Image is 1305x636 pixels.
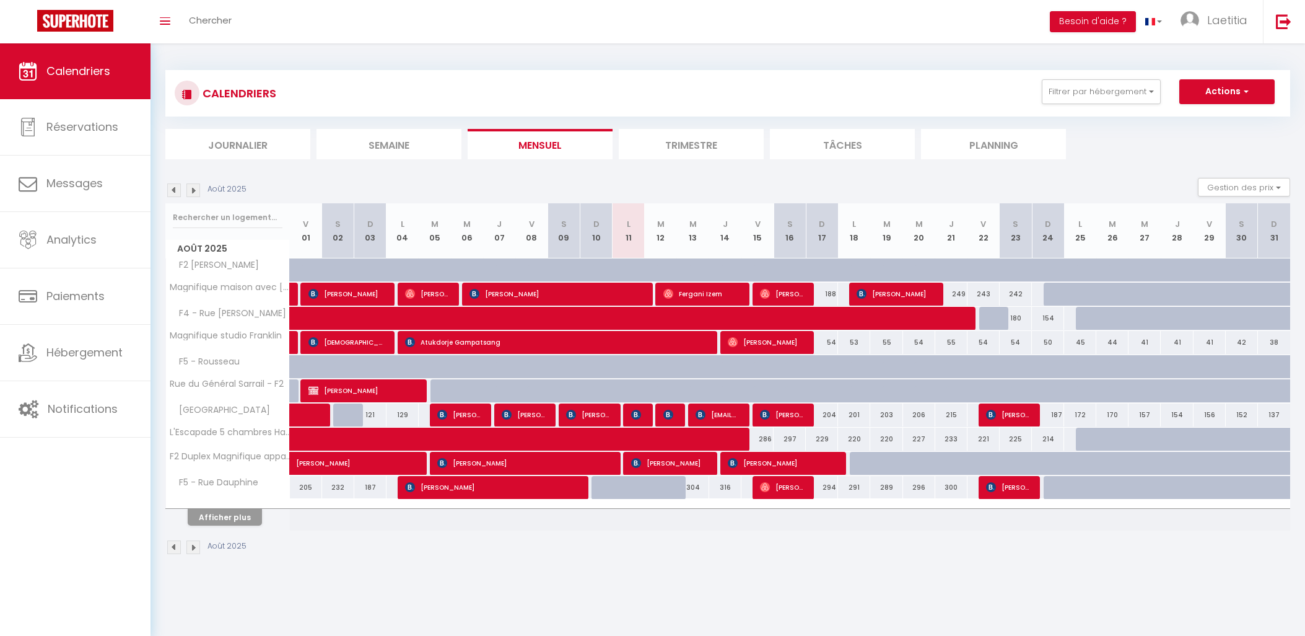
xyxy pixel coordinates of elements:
[335,218,341,230] abbr: S
[838,203,870,258] th: 18
[1141,218,1148,230] abbr: M
[1032,203,1064,258] th: 24
[870,331,902,354] div: 55
[497,218,502,230] abbr: J
[915,218,923,230] abbr: M
[903,331,935,354] div: 54
[696,403,738,426] span: [EMAIL_ADDRESS][DOMAIN_NAME] [PERSON_NAME]
[1181,11,1199,30] img: ...
[787,218,793,230] abbr: S
[580,203,612,258] th: 10
[46,232,97,247] span: Analytics
[1258,404,1290,426] div: 137
[1194,203,1226,258] th: 29
[437,403,480,426] span: [PERSON_NAME]
[593,218,600,230] abbr: D
[770,129,915,159] li: Tâches
[870,203,902,258] th: 19
[657,218,665,230] abbr: M
[1064,203,1096,258] th: 25
[207,183,247,195] p: Août 2025
[173,206,282,229] input: Rechercher un logement...
[322,203,354,258] th: 02
[806,404,838,426] div: 204
[168,428,292,437] span: L'Escapade 5 chambres Havraise
[46,345,123,360] span: Hébergement
[37,10,113,32] img: Super Booking
[806,203,838,258] th: 17
[1000,283,1032,306] div: 242
[1226,331,1258,354] div: 42
[168,404,273,417] span: [GEOGRAPHIC_DATA]
[1226,404,1258,426] div: 152
[967,203,1000,258] th: 22
[1258,203,1290,258] th: 31
[1064,404,1096,426] div: 172
[1032,404,1064,426] div: 187
[168,452,292,461] span: F2 Duplex Magnifique appartement Bastion
[1258,331,1290,354] div: 38
[1276,14,1291,29] img: logout
[903,476,935,499] div: 296
[709,203,741,258] th: 14
[1161,331,1193,354] div: 41
[663,403,674,426] span: Raivis VIPULIS
[806,283,838,306] div: 188
[760,403,803,426] span: [PERSON_NAME] kamunga
[741,203,774,258] th: 15
[967,331,1000,354] div: 54
[819,218,825,230] abbr: D
[1194,404,1226,426] div: 156
[168,379,284,389] span: Rue du Général Sarrail - F2
[354,404,386,426] div: 121
[619,129,764,159] li: Trimestre
[728,451,835,475] span: [PERSON_NAME]
[165,129,310,159] li: Journalier
[677,476,709,499] div: 304
[1042,79,1161,104] button: Filtrer par hébergement
[967,283,1000,306] div: 243
[935,476,967,499] div: 300
[1128,331,1161,354] div: 41
[561,218,567,230] abbr: S
[631,451,706,475] span: [PERSON_NAME]
[419,203,451,258] th: 05
[949,218,954,230] abbr: J
[405,282,448,306] span: [PERSON_NAME]
[46,119,118,135] span: Réservations
[1207,12,1247,28] span: Laetitia
[168,258,262,272] span: F2 [PERSON_NAME]
[760,475,803,499] span: [PERSON_NAME]
[935,203,967,258] th: 21
[168,331,282,340] span: Magnifique studio Franklin
[1078,218,1082,230] abbr: L
[166,240,289,258] span: Août 2025
[529,218,535,230] abbr: V
[1000,331,1032,354] div: 54
[935,331,967,354] div: 55
[1032,307,1064,330] div: 154
[290,476,322,499] div: 205
[1271,218,1277,230] abbr: D
[986,475,1029,499] span: [PERSON_NAME]
[437,451,609,475] span: [PERSON_NAME]
[168,283,292,292] span: Magnifique maison avec [PERSON_NAME]- REMICOURT
[1128,404,1161,426] div: 157
[870,428,902,451] div: 220
[760,282,803,306] span: [PERSON_NAME]
[883,218,891,230] abbr: M
[986,403,1029,426] span: [PERSON_NAME]
[1096,203,1128,258] th: 26
[627,218,631,230] abbr: L
[469,282,641,306] span: [PERSON_NAME]
[290,203,322,258] th: 01
[645,203,677,258] th: 12
[689,218,697,230] abbr: M
[1207,218,1212,230] abbr: V
[316,129,461,159] li: Semaine
[935,404,967,426] div: 215
[308,379,416,402] span: [PERSON_NAME]
[631,403,642,426] span: [PERSON_NAME]
[308,282,383,306] span: [PERSON_NAME]
[1239,218,1244,230] abbr: S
